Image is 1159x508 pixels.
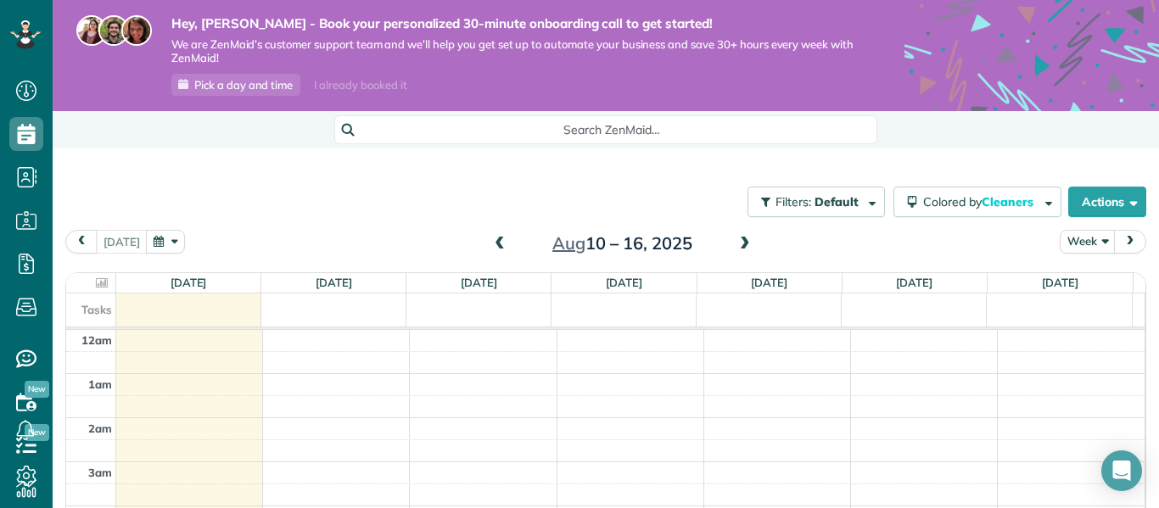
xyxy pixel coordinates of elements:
button: [DATE] [96,230,148,253]
div: I already booked it [304,75,417,96]
span: Colored by [923,194,1039,209]
div: Open Intercom Messenger [1101,450,1142,491]
span: Cleaners [982,194,1036,209]
button: next [1114,230,1146,253]
a: [DATE] [171,276,207,289]
span: We are ZenMaid’s customer support team and we’ll help you get set up to automate your business an... [171,37,854,66]
span: Aug [552,232,585,254]
a: Filters: Default [739,187,885,217]
span: New [25,381,49,398]
img: maria-72a9807cf96188c08ef61303f053569d2e2a8a1cde33d635c8a3ac13582a053d.jpg [76,15,107,46]
h2: 10 – 16, 2025 [516,234,728,253]
a: [DATE] [751,276,787,289]
span: 1am [88,377,112,391]
span: Filters: [775,194,811,209]
span: 2am [88,421,112,435]
button: Actions [1068,187,1146,217]
a: [DATE] [896,276,932,289]
button: Colored byCleaners [893,187,1061,217]
img: michelle-19f622bdf1676172e81f8f8fba1fb50e276960ebfe0243fe18214015130c80e4.jpg [121,15,152,46]
button: prev [65,230,98,253]
a: [DATE] [1042,276,1078,289]
a: [DATE] [461,276,497,289]
span: Pick a day and time [194,78,293,92]
img: jorge-587dff0eeaa6aab1f244e6dc62b8924c3b6ad411094392a53c71c6c4a576187d.jpg [98,15,129,46]
span: 12am [81,333,112,347]
a: [DATE] [316,276,352,289]
a: Pick a day and time [171,74,300,96]
button: Week [1060,230,1116,253]
span: Tasks [81,303,112,316]
span: Default [815,194,859,209]
button: Filters: Default [747,187,885,217]
a: [DATE] [606,276,642,289]
strong: Hey, [PERSON_NAME] - Book your personalized 30-minute onboarding call to get started! [171,15,854,32]
span: 3am [88,466,112,479]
